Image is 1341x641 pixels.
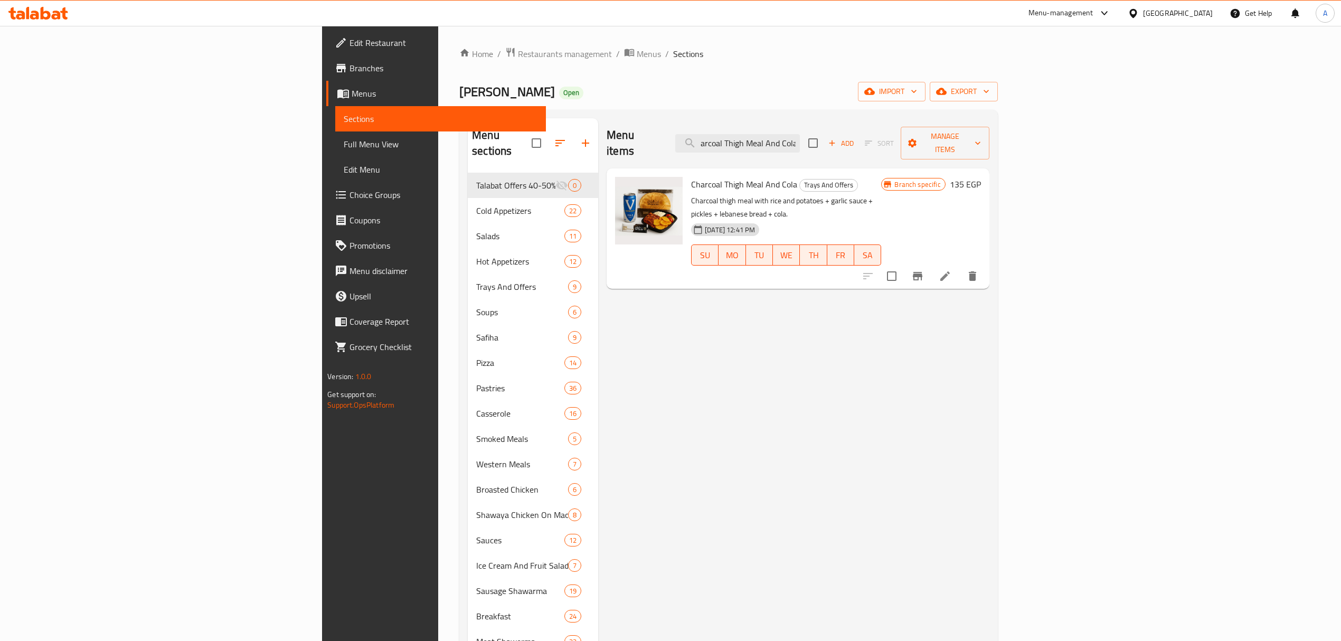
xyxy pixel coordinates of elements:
span: 36 [565,383,581,393]
span: 19 [565,586,581,596]
span: Safiha [476,331,568,344]
span: Choice Groups [350,188,537,201]
img: Charcoal Thigh Meal And Cola [615,177,683,244]
button: MO [719,244,745,266]
button: SU [691,244,719,266]
span: Branches [350,62,537,74]
a: Branches [326,55,546,81]
span: 0 [569,181,581,191]
span: Shawaya Chicken On Machine [476,508,568,521]
li: / [665,48,669,60]
div: Sausage Shawarma [476,585,564,597]
li: / [616,48,620,60]
div: items [568,508,581,521]
div: [GEOGRAPHIC_DATA] [1143,7,1213,19]
div: Shawaya Chicken On Machine8 [468,502,598,527]
span: 12 [565,257,581,267]
a: Menu disclaimer [326,258,546,284]
span: TH [804,248,823,263]
nav: breadcrumb [459,47,998,61]
span: Manage items [909,130,980,156]
span: Soups [476,306,568,318]
input: search [675,134,800,153]
div: Ice Cream And Fruit Salads7 [468,553,598,578]
span: Trays And Offers [476,280,568,293]
div: items [564,407,581,420]
div: items [568,331,581,344]
div: Hot Appetizers12 [468,249,598,274]
a: Support.OpsPlatform [327,398,394,412]
span: Smoked Meals [476,432,568,445]
span: Sort sections [547,130,573,156]
a: Edit Menu [335,157,546,182]
button: export [930,82,998,101]
span: Sauces [476,534,564,546]
span: Trays And Offers [800,179,857,191]
span: Broasted Chicken [476,483,568,496]
button: SA [854,244,881,266]
p: Charcoal thigh meal with rice and potatoes + garlic sauce + pickles + lebanese bread + cola. [691,194,881,221]
a: Sections [335,106,546,131]
span: Open [559,88,583,97]
span: TU [750,248,769,263]
div: items [564,230,581,242]
div: Broasted Chicken6 [468,477,598,502]
a: Menus [326,81,546,106]
span: WE [777,248,796,263]
div: items [564,255,581,268]
span: Version: [327,370,353,383]
button: Manage items [901,127,989,159]
span: Charcoal Thigh Meal And Cola [691,176,797,192]
div: Trays And Offers9 [468,274,598,299]
span: Menus [637,48,661,60]
span: Talabat Offers 40-50% [476,179,555,192]
span: Add [827,137,855,149]
div: items [568,458,581,470]
span: 6 [569,485,581,495]
h2: Menu items [607,127,663,159]
div: Pizza14 [468,350,598,375]
div: Soups6 [468,299,598,325]
span: Edit Restaurant [350,36,537,49]
span: Branch specific [890,180,945,190]
div: items [564,610,581,623]
span: Breakfast [476,610,564,623]
a: Edit Restaurant [326,30,546,55]
span: 1.0.0 [355,370,372,383]
div: Menu-management [1028,7,1093,20]
a: Full Menu View [335,131,546,157]
a: Coupons [326,208,546,233]
span: 6 [569,307,581,317]
a: Grocery Checklist [326,334,546,360]
span: Get support on: [327,388,376,401]
div: items [564,585,581,597]
span: Coupons [350,214,537,227]
span: Hot Appetizers [476,255,564,268]
span: Ice Cream And Fruit Salads [476,559,568,572]
div: Pastries36 [468,375,598,401]
div: Safiha9 [468,325,598,350]
span: Cold Appetizers [476,204,564,217]
button: delete [960,263,985,289]
button: Add section [573,130,598,156]
a: Menus [624,47,661,61]
span: 9 [569,282,581,292]
span: [DATE] 12:41 PM [701,225,759,235]
div: Casserole16 [468,401,598,426]
span: Casserole [476,407,564,420]
span: 14 [565,358,581,368]
span: Western Meals [476,458,568,470]
a: Coverage Report [326,309,546,334]
span: 24 [565,611,581,621]
span: Upsell [350,290,537,303]
div: Salads [476,230,564,242]
span: 7 [569,561,581,571]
